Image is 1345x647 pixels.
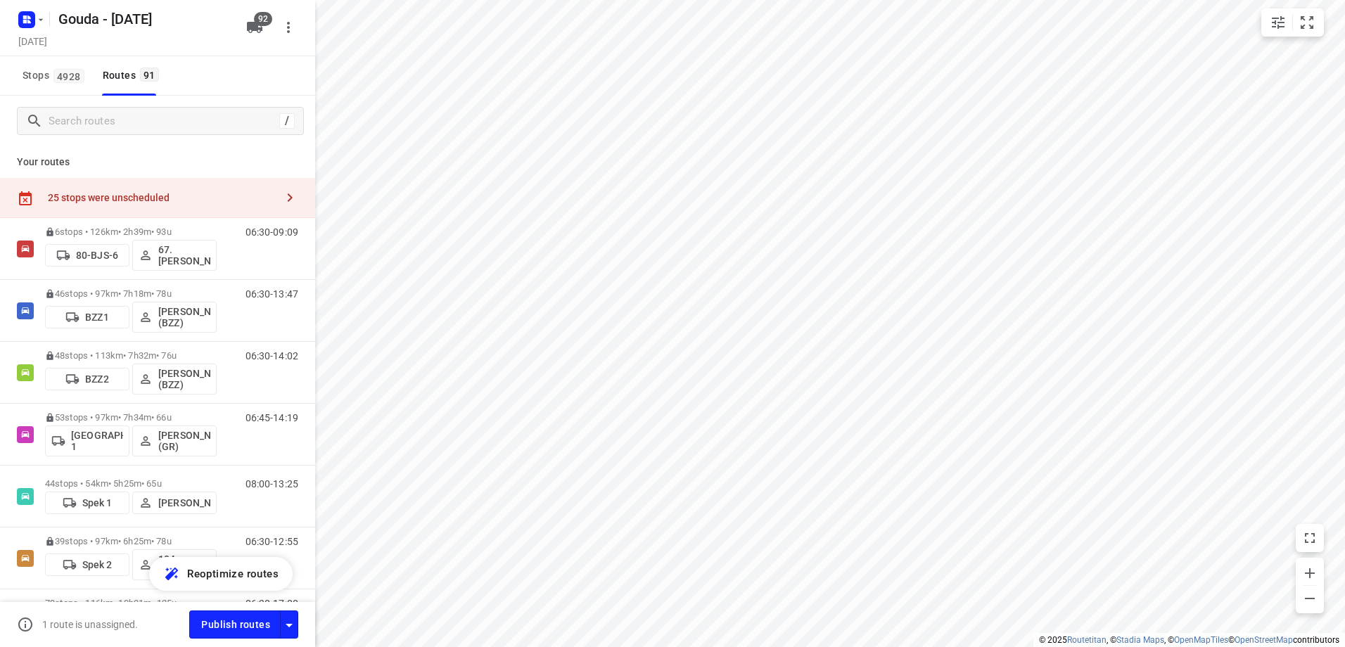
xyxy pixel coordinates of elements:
p: 06:30-09:09 [246,226,298,238]
p: 53 stops • 97km • 7h34m • 66u [45,412,217,423]
button: 92 [241,13,269,41]
button: 67. [PERSON_NAME] [132,240,217,271]
p: [PERSON_NAME] (BZZ) [158,306,210,328]
button: Reoptimize routes [149,557,293,591]
li: © 2025 , © , © © contributors [1039,635,1339,645]
button: [PERSON_NAME] (BZZ) [132,364,217,395]
span: 92 [254,12,272,26]
span: 91 [140,68,159,82]
button: 80-BJS-6 [45,244,129,267]
h5: Rename [53,8,235,30]
input: Search routes [49,110,279,132]
p: [PERSON_NAME] (BZZ) [158,368,210,390]
div: 25 stops were unscheduled [48,192,276,203]
p: 104.[PERSON_NAME] [158,553,210,576]
p: Spek 2 [82,559,113,570]
button: [GEOGRAPHIC_DATA] 1 [45,425,129,456]
button: [PERSON_NAME] (BZZ) [132,302,217,333]
p: 80-BJS-6 [76,250,118,261]
div: Routes [103,67,163,84]
span: 4928 [53,69,84,83]
p: 46 stops • 97km • 7h18m • 78u [45,288,217,299]
span: Publish routes [201,616,270,634]
div: Driver app settings [281,615,298,633]
button: Spek 1 [45,492,129,514]
p: [GEOGRAPHIC_DATA] 1 [71,430,123,452]
button: Publish routes [189,610,281,638]
p: 08:00-13:25 [246,478,298,489]
p: 44 stops • 54km • 5h25m • 65u [45,478,217,489]
p: 6 stops • 126km • 2h39m • 93u [45,226,217,237]
button: BZZ1 [45,306,129,328]
p: 06:45-14:19 [246,412,298,423]
button: 104.[PERSON_NAME] [132,549,217,580]
p: [PERSON_NAME] (GR) [158,430,210,452]
p: 79 stops • 116km • 10h31m • 125u [45,598,217,608]
button: BZZ2 [45,368,129,390]
a: OpenMapTiles [1174,635,1228,645]
p: 1 route is unassigned. [42,619,138,630]
button: [PERSON_NAME] [132,492,217,514]
h5: Project date [13,33,53,49]
p: Your routes [17,155,298,169]
button: [PERSON_NAME] (GR) [132,425,217,456]
div: / [279,113,295,129]
p: [PERSON_NAME] [158,497,210,508]
span: Reoptimize routes [187,565,279,583]
p: BZZ1 [85,312,109,323]
button: Spek 2 [45,553,129,576]
button: More [274,13,302,41]
p: 48 stops • 113km • 7h32m • 76u [45,350,217,361]
p: 06:30-14:02 [246,350,298,361]
p: 39 stops • 97km • 6h25m • 78u [45,536,217,546]
a: Routetitan [1067,635,1107,645]
a: OpenStreetMap [1235,635,1293,645]
a: Stadia Maps [1116,635,1164,645]
p: 06:30-13:47 [246,288,298,300]
p: BZZ2 [85,373,109,385]
p: 06:30-17:00 [246,598,298,609]
p: 67. [PERSON_NAME] [158,244,210,267]
p: Spek 1 [82,497,113,508]
span: Stops [23,67,89,84]
p: 06:30-12:55 [246,536,298,547]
